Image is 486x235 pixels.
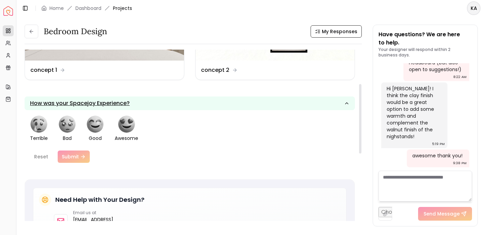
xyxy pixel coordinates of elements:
button: My Responses [311,25,362,38]
div: 9:38 PM [453,160,467,167]
a: Spacejoy [3,6,13,16]
img: Feeling bad [59,116,76,133]
span: KA [468,2,480,14]
p: bad [63,134,72,142]
img: Feeling awesome [118,116,135,133]
span: Projects [113,5,132,12]
div: Hi [PERSON_NAME]! I think the clay finish would be a great option to add some warmth and compleme... [387,85,441,140]
p: Your designer will respond within 2 business days. [378,47,472,58]
div: 5:19 PM [432,141,445,147]
img: Feeling good [87,116,104,133]
button: terrible [30,116,48,142]
img: Spacejoy Logo [3,6,13,16]
a: Home [49,5,64,12]
p: good [89,134,102,142]
h3: Bedroom design [44,26,107,37]
p: terrible [30,134,48,142]
dd: concept 2 [201,66,229,74]
button: bad [59,116,76,142]
button: awesome [115,116,138,142]
p: How was your Spacejoy Experience? [30,99,130,107]
img: Feeling terrible [30,116,47,133]
a: Dashboard [75,5,101,12]
div: How was your Spacejoy Experience? [25,110,355,168]
button: good [87,116,104,142]
p: awesome [115,134,138,142]
span: My Responses [322,28,357,35]
dd: concept 1 [30,66,57,74]
button: KA [467,1,481,15]
p: Email us at [73,210,117,216]
div: awesome thank you! [412,152,462,159]
div: 8:22 AM [453,74,467,80]
a: [EMAIL_ADDRESS][DOMAIN_NAME] [73,216,117,232]
h5: Need Help with Your Design? [55,195,144,205]
nav: breadcrumb [41,5,132,12]
p: Have questions? We are here to help. [378,30,472,47]
button: How was your Spacejoy Experience? [25,96,355,110]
